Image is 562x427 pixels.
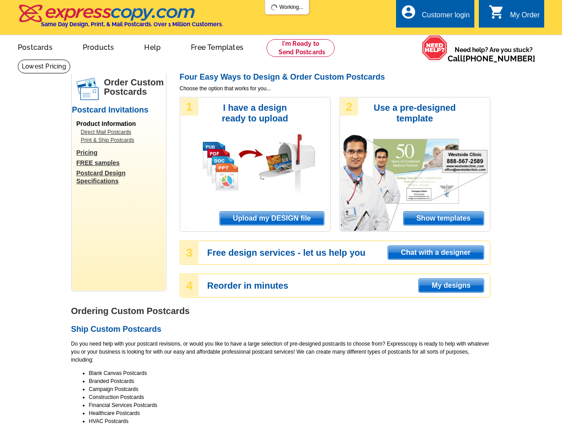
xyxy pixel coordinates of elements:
[89,377,490,385] li: Branded Postcards
[369,102,461,124] h3: Use a pre-designed template
[89,369,490,377] li: Blank Canvas Postcards
[177,36,258,57] a: Free Templates
[72,105,166,115] h2: Postcard Invitations
[448,45,540,63] span: Need help? Are you stuck?
[422,11,470,24] div: Customer login
[463,54,535,63] a: [PHONE_NUMBER]
[89,409,490,417] li: Healthcare Postcards
[77,120,136,127] span: Product Information
[181,98,198,116] div: 1
[181,274,198,297] div: 4
[388,246,484,260] a: Chat with a designer
[180,73,490,82] h2: Four Easy Ways to Design & Order Custom Postcards
[489,10,540,21] a: shopping_cart My Order
[89,385,490,393] li: Campaign Postcards
[77,169,166,185] a: Postcard Design Specifications
[340,98,358,116] div: 2
[18,11,223,28] a: Same Day Design, Print, & Mail Postcards. Over 1 Million Customers.
[422,35,448,60] img: help
[489,4,505,20] i: shopping_cart
[219,211,324,226] a: Upload my DESIGN file
[510,11,540,24] div: My Order
[403,211,484,226] a: Show templates
[77,159,166,167] a: FREE samples
[130,36,175,57] a: Help
[207,282,489,290] h3: Reorder in minutes
[180,85,490,93] span: Choose the option that works for you...
[77,149,166,157] a: Pricing
[104,78,166,97] h1: Order Custom Postcards
[71,340,490,364] p: Do you need help with your postcard revisions, or would you like to have a large selection of pre...
[448,54,535,63] span: Call
[81,128,161,136] a: Direct Mail Postcards
[81,136,161,144] a: Print & Ship Postcards
[71,325,490,334] h2: Ship Custom Postcards
[69,36,129,57] a: Products
[89,401,490,409] li: Financial Services Postcards
[77,78,99,100] img: postcards.png
[207,249,489,257] h3: Free design services - let us help you
[418,278,484,293] a: My designs
[220,212,323,225] span: Upload my DESIGN file
[41,21,223,28] h4: Same Day Design, Print, & Mail Postcards. Over 1 Million Customers.
[419,279,483,292] span: My designs
[4,36,67,57] a: Postcards
[404,212,484,225] span: Show templates
[89,393,490,401] li: Construction Postcards
[400,10,470,21] a: account_circle Customer login
[400,4,416,20] i: account_circle
[210,102,301,124] h3: I have a design ready to upload
[181,242,198,264] div: 3
[271,4,278,11] img: loading...
[71,306,190,316] strong: Ordering Custom Postcards
[388,246,483,259] span: Chat with a designer
[89,417,490,425] li: HVAC Postcards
